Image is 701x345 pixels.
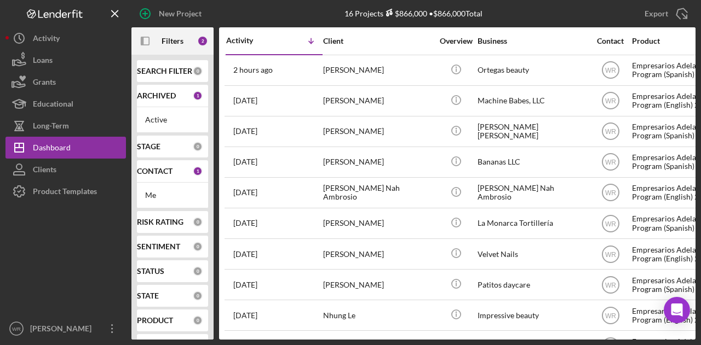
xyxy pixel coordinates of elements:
b: CONTACT [137,167,173,176]
button: New Project [131,3,212,25]
text: WR [605,128,616,136]
div: Product Templates [33,180,97,205]
time: 2025-09-05 18:16 [233,96,257,105]
div: [PERSON_NAME] [323,270,433,299]
div: Nhung Le [323,301,433,330]
div: Dashboard [33,137,71,161]
div: Impressive beauty [478,301,587,330]
div: 0 [193,142,203,151]
time: 2025-09-04 00:14 [233,127,257,136]
div: Long-Term [33,115,69,139]
text: WR [605,97,616,105]
time: 2025-08-28 01:08 [233,219,257,227]
div: [PERSON_NAME] [PERSON_NAME] [478,117,587,146]
text: WR [605,159,616,166]
button: Activity [5,27,126,49]
b: STATUS [137,267,164,276]
b: STATE [137,291,159,300]
div: [PERSON_NAME] [323,117,433,146]
div: Grants [33,71,56,96]
div: [PERSON_NAME] Nah Ambrosio [478,178,587,207]
div: Machine Babes, LLC [478,86,587,115]
div: 0 [193,315,203,325]
div: [PERSON_NAME] [323,209,433,238]
b: ARCHIVED [137,91,176,100]
div: 0 [193,66,203,76]
div: 16 Projects • $866,000 Total [344,9,482,18]
div: [PERSON_NAME] [323,148,433,177]
time: 2025-08-30 22:31 [233,188,257,197]
div: [PERSON_NAME] [27,318,99,342]
div: 0 [193,242,203,252]
text: WR [605,220,616,227]
button: Dashboard [5,137,126,159]
div: Loans [33,49,53,74]
div: Export [645,3,668,25]
time: 2025-09-08 19:58 [233,66,273,74]
text: WR [605,189,616,197]
b: SEARCH FILTER [137,67,192,75]
button: Export [634,3,696,25]
div: Open Intercom Messenger [664,297,690,323]
div: Bananas LLC [478,148,587,177]
div: Clients [33,159,56,183]
div: [PERSON_NAME] [323,239,433,268]
text: WR [605,250,616,258]
div: [PERSON_NAME] [323,86,433,115]
div: [PERSON_NAME] [323,56,433,85]
div: La Monarca Tortillería [478,209,587,238]
div: Activity [33,27,60,52]
div: Active [145,115,200,124]
text: WR [605,281,616,289]
div: 0 [193,291,203,301]
button: Product Templates [5,180,126,202]
button: Loans [5,49,126,71]
time: 2025-09-03 05:39 [233,157,257,166]
div: $866,000 [383,9,427,18]
b: STAGE [137,142,160,151]
div: Ortegas beauty [478,56,587,85]
text: WR [605,67,616,74]
b: PRODUCT [137,316,173,325]
time: 2025-08-27 23:06 [233,250,257,259]
div: 1 [193,91,203,101]
div: New Project [159,3,202,25]
div: 2 [197,36,208,46]
div: Patitos daycare [478,270,587,299]
button: Long-Term [5,115,126,137]
text: WR [12,326,21,332]
div: 0 [193,217,203,227]
b: Filters [162,37,183,45]
div: Business [478,37,587,45]
div: 0 [193,266,203,276]
div: Client [323,37,433,45]
div: Educational [33,93,73,118]
b: SENTIMENT [137,242,180,251]
div: Activity [226,36,274,45]
div: Me [145,191,200,200]
button: Educational [5,93,126,115]
button: Clients [5,159,126,180]
div: 1 [193,166,203,176]
div: Overview [435,37,476,45]
b: RISK RATING [137,218,183,226]
div: Contact [590,37,631,45]
time: 2025-08-26 21:42 [233,280,257,289]
time: 2025-08-25 07:00 [233,311,257,320]
button: Grants [5,71,126,93]
div: [PERSON_NAME] Nah Ambrosio [323,178,433,207]
div: Velvet Nails [478,239,587,268]
button: WR[PERSON_NAME] [5,318,126,340]
text: WR [605,312,616,319]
